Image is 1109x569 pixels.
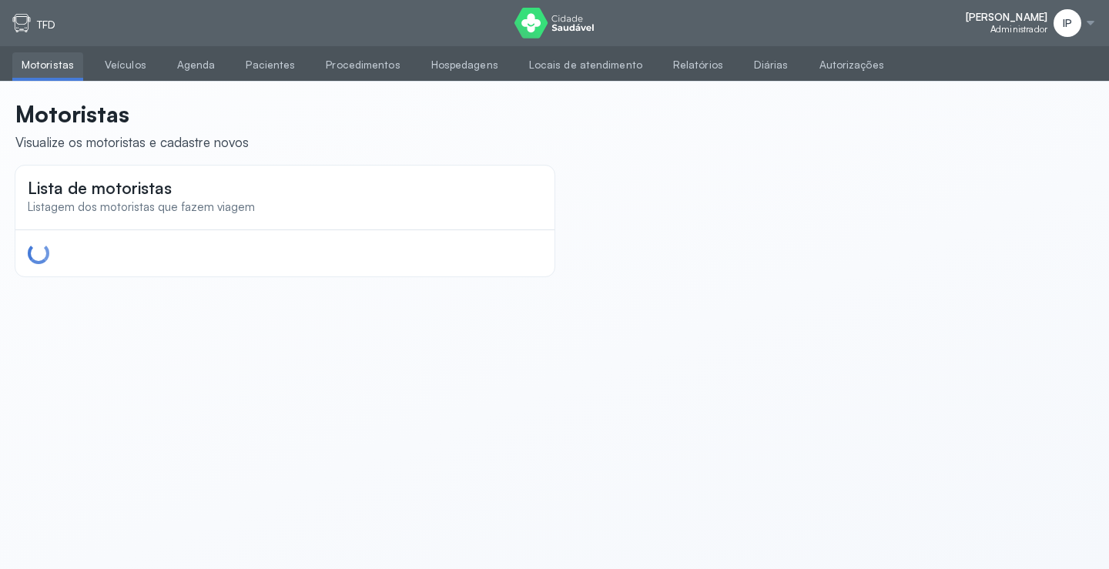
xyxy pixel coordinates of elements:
[514,8,594,38] img: logo do Cidade Saudável
[28,199,255,214] span: Listagem dos motoristas que fazem viagem
[12,14,31,32] img: tfd.svg
[664,52,732,78] a: Relatórios
[1063,17,1072,30] span: IP
[12,52,83,78] a: Motoristas
[15,100,249,128] p: Motoristas
[317,52,409,78] a: Procedimentos
[966,11,1047,24] span: [PERSON_NAME]
[422,52,508,78] a: Hospedagens
[28,178,172,198] span: Lista de motoristas
[168,52,225,78] a: Agenda
[520,52,652,78] a: Locais de atendimento
[15,134,249,150] div: Visualize os motoristas e cadastre novos
[37,18,55,32] p: TFD
[810,52,893,78] a: Autorizações
[236,52,304,78] a: Pacientes
[990,24,1047,35] span: Administrador
[745,52,798,78] a: Diárias
[95,52,156,78] a: Veículos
